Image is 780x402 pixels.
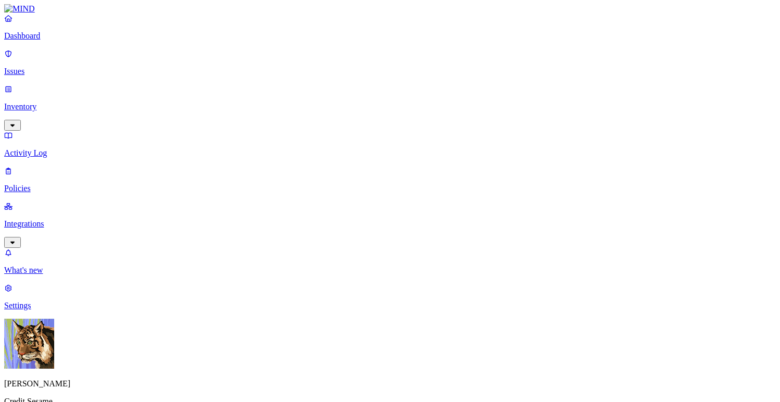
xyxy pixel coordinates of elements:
a: Dashboard [4,14,776,41]
a: Inventory [4,84,776,129]
a: Settings [4,283,776,310]
p: Inventory [4,102,776,111]
p: Issues [4,67,776,76]
a: MIND [4,4,776,14]
a: Activity Log [4,131,776,158]
p: What's new [4,266,776,275]
p: Activity Log [4,148,776,158]
p: Policies [4,184,776,193]
p: Settings [4,301,776,310]
p: Integrations [4,219,776,229]
a: Policies [4,166,776,193]
p: [PERSON_NAME] [4,379,776,388]
a: Integrations [4,202,776,246]
p: Dashboard [4,31,776,41]
a: What's new [4,248,776,275]
a: Issues [4,49,776,76]
img: MIND [4,4,35,14]
img: Vivek Menon [4,319,54,369]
